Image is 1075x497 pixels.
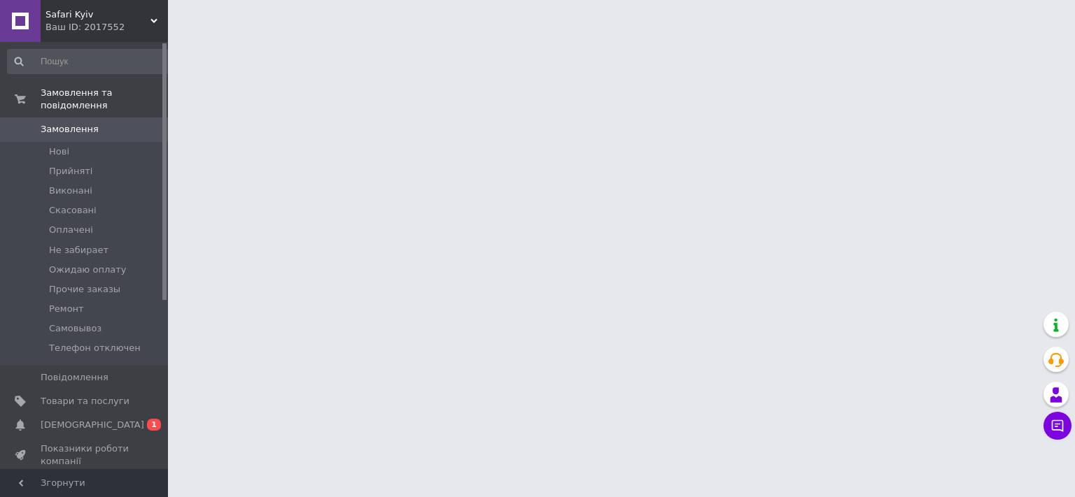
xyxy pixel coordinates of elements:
[49,204,97,217] span: Скасовані
[7,49,173,74] input: Пошук
[49,322,101,335] span: Самовывоз
[45,21,168,34] div: Ваш ID: 2017552
[49,244,108,257] span: Не забирает
[49,145,69,158] span: Нові
[1044,412,1072,440] button: Чат з покупцем
[45,8,150,21] span: Safari Kyiv
[49,283,120,296] span: Прочие заказы
[41,371,108,384] span: Повідомлення
[147,419,161,431] span: 1
[49,264,126,276] span: Ожидаю оплату
[41,419,144,431] span: [DEMOGRAPHIC_DATA]
[41,442,129,468] span: Показники роботи компанії
[41,395,129,408] span: Товари та послуги
[41,123,99,136] span: Замовлення
[49,303,84,315] span: Ремонт
[49,224,93,236] span: Оплачені
[49,342,141,354] span: Телефон отключен
[49,185,92,197] span: Виконані
[41,87,168,112] span: Замовлення та повідомлення
[49,165,92,178] span: Прийняті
